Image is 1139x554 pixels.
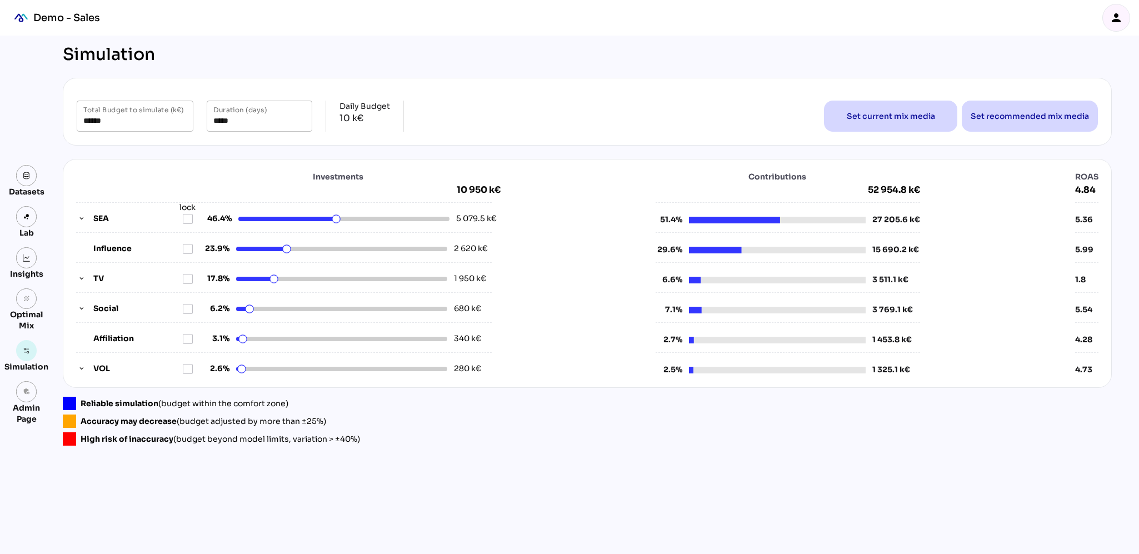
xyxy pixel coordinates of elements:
[179,202,196,213] div: lock
[824,101,957,132] button: Set current mix media
[83,101,187,132] input: Total Budget to simulate (k€)
[81,416,177,426] strong: Accuracy may decrease
[962,101,1098,132] button: Set recommended mix media
[456,213,492,224] div: 5 079.5 k€
[93,363,182,375] label: VOL
[9,186,44,197] div: Datasets
[656,364,682,376] span: 2.5%
[213,101,306,132] input: Duration (days)
[872,334,912,346] div: 1 453.8 k€
[872,274,908,286] div: 3 511.1 k€
[203,243,229,254] span: 23.9%
[33,11,100,24] div: Demo - Sales
[10,268,43,280] div: Insights
[1075,214,1098,225] div: 5.36
[339,112,390,125] div: 10 k€
[93,303,182,315] label: Social
[872,244,919,256] div: 15 690.2 k€
[4,309,48,331] div: Optimal Mix
[81,432,360,446] div: (budget beyond model limits, variation > ±40%)
[656,184,921,196] span: 52 954.8 k€
[93,333,182,345] label: Affiliation
[9,6,33,30] div: mediaROI
[23,254,31,262] img: graph.svg
[339,101,390,112] div: Daily Budget
[656,214,682,226] span: 51.4%
[93,273,182,285] label: TV
[63,44,155,64] div: Simulation
[454,333,489,345] div: 340 k€
[14,227,39,238] div: Lab
[1110,11,1123,24] i: person
[23,172,31,179] img: data.svg
[81,434,173,444] strong: High risk of inaccuracy
[23,295,31,303] i: grain
[81,415,326,428] div: (budget adjusted by more than ±25%)
[205,213,232,224] span: 46.4%
[93,213,182,224] label: SEA
[203,273,229,285] span: 17.8%
[457,184,501,196] span: 10 950 k€
[1075,244,1098,255] div: 5.99
[1075,304,1098,315] div: 5.54
[454,243,489,254] div: 2 620 k€
[1075,364,1098,375] div: 4.73
[93,243,182,254] label: Influence
[971,109,1089,123] span: Set recommended mix media
[872,364,910,376] div: 1 325.1 k€
[656,274,682,286] span: 6.6%
[1075,334,1098,345] div: 4.28
[872,304,913,316] div: 3 769.1 k€
[23,213,31,221] img: lab.svg
[1075,274,1098,285] div: 1.8
[689,171,866,182] span: Contributions
[454,273,489,285] div: 1 950 k€
[81,398,158,408] strong: Reliable simulation
[1075,184,1098,196] span: 4.84
[232,171,443,182] span: Investments
[4,402,48,425] div: Admin Page
[656,244,682,256] span: 29.6%
[203,363,229,375] span: 2.6%
[656,334,682,346] span: 2.7%
[454,363,489,375] div: 280 k€
[454,303,489,315] div: 680 k€
[1075,171,1098,182] span: ROAS
[203,303,229,315] span: 6.2%
[23,347,31,355] img: settings.svg
[847,109,935,123] span: Set current mix media
[656,304,682,316] span: 7.1%
[872,214,920,226] div: 27 205.6 k€
[203,333,229,345] span: 3.1%
[81,397,288,410] div: (budget within the comfort zone)
[23,388,31,396] i: admin_panel_settings
[4,361,48,372] div: Simulation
